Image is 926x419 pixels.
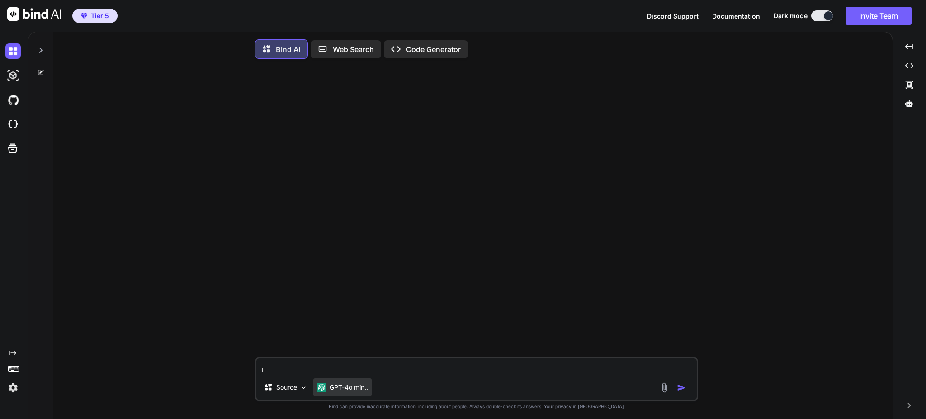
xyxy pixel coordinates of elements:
[5,68,21,83] img: darkAi-studio
[712,11,760,21] button: Documentation
[317,383,326,392] img: GPT-4o mini
[846,7,912,25] button: Invite Team
[255,403,698,410] p: Bind can provide inaccurate information, including about people. Always double-check its answers....
[91,11,109,20] span: Tier 5
[7,7,61,21] img: Bind AI
[647,11,699,21] button: Discord Support
[5,92,21,108] img: githubDark
[659,382,670,393] img: attachment
[330,383,368,392] p: GPT-4o min..
[256,358,697,375] textarea: i
[5,43,21,59] img: darkChat
[300,384,307,391] img: Pick Models
[81,13,87,19] img: premium
[333,44,374,55] p: Web Search
[276,383,297,392] p: Source
[72,9,118,23] button: premiumTier 5
[677,383,686,392] img: icon
[5,117,21,132] img: cloudideIcon
[5,380,21,395] img: settings
[712,12,760,20] span: Documentation
[774,11,808,20] span: Dark mode
[406,44,461,55] p: Code Generator
[647,12,699,20] span: Discord Support
[276,44,300,55] p: Bind AI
